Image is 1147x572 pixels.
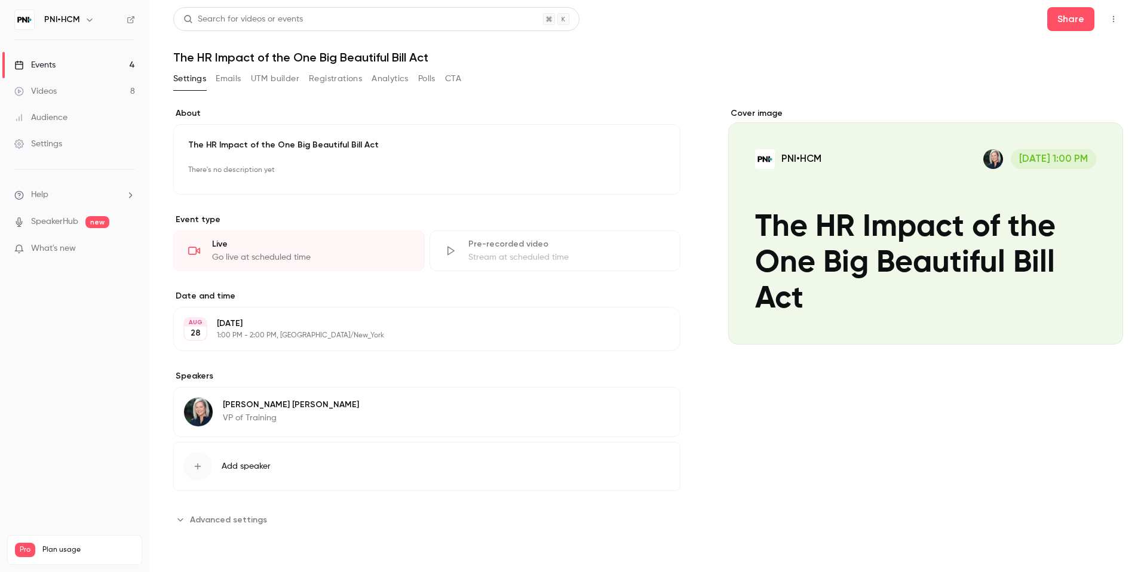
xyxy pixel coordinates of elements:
div: LiveGo live at scheduled time [173,230,425,271]
p: 28 [191,327,201,339]
button: UTM builder [251,69,299,88]
div: Audience [14,112,68,124]
a: SpeakerHub [31,216,78,228]
span: What's new [31,242,76,255]
iframe: Noticeable Trigger [121,244,135,254]
section: Cover image [728,107,1123,345]
div: Stream at scheduled time [468,251,666,263]
img: PNI•HCM [15,10,34,29]
span: new [85,216,109,228]
div: Amy Miller[PERSON_NAME] [PERSON_NAME]VP of Training [173,387,680,437]
span: Add speaker [222,460,271,472]
div: Events [14,59,56,71]
label: Speakers [173,370,680,382]
h6: PNI•HCM [44,14,80,26]
button: CTA [445,69,461,88]
div: Go live at scheduled time [212,251,410,263]
h1: The HR Impact of the One Big Beautiful Bill Act [173,50,1123,64]
section: Advanced settings [173,510,680,529]
li: help-dropdown-opener [14,189,135,201]
p: 1:00 PM - 2:00 PM, [GEOGRAPHIC_DATA]/New_York [217,331,617,340]
button: Share [1047,7,1094,31]
span: Advanced settings [190,513,267,526]
label: Cover image [728,107,1123,119]
button: Registrations [309,69,362,88]
div: Pre-recorded videoStream at scheduled time [430,230,681,271]
div: Videos [14,85,57,97]
button: Emails [216,69,241,88]
button: Advanced settings [173,510,274,529]
button: Polls [418,69,436,88]
label: About [173,107,680,119]
button: Add speaker [173,442,680,491]
p: There's no description yet [188,161,665,180]
p: The HR Impact of the One Big Beautiful Bill Act [188,139,665,151]
img: Amy Miller [184,398,213,426]
span: Pro [15,543,35,557]
p: [DATE] [217,318,617,330]
div: Live [212,238,410,250]
span: Plan usage [42,545,134,555]
label: Date and time [173,290,680,302]
div: Pre-recorded video [468,238,666,250]
p: [PERSON_NAME] [PERSON_NAME] [223,399,359,411]
p: VP of Training [223,412,359,424]
button: Analytics [372,69,409,88]
div: Search for videos or events [183,13,303,26]
div: Settings [14,138,62,150]
p: Event type [173,214,680,226]
span: Help [31,189,48,201]
div: AUG [185,318,206,327]
button: Settings [173,69,206,88]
